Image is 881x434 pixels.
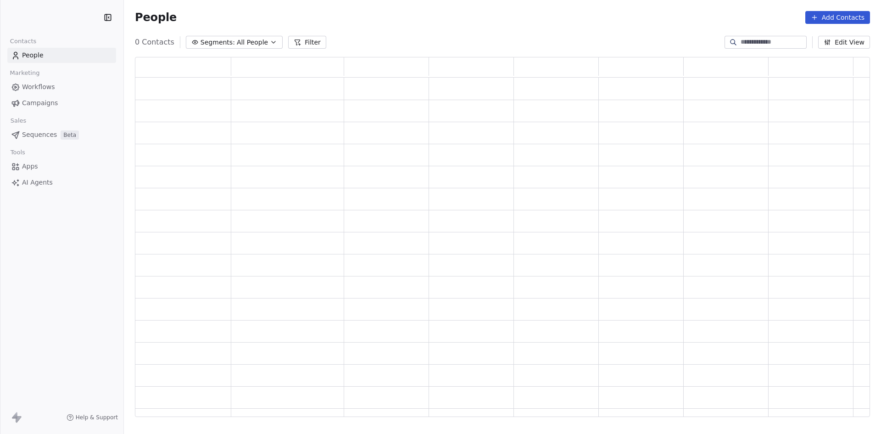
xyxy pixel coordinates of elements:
[61,130,79,140] span: Beta
[7,127,116,142] a: SequencesBeta
[7,79,116,95] a: Workflows
[818,36,870,49] button: Edit View
[76,414,118,421] span: Help & Support
[22,162,38,171] span: Apps
[22,82,55,92] span: Workflows
[805,11,870,24] button: Add Contacts
[7,159,116,174] a: Apps
[22,130,57,140] span: Sequences
[6,66,44,80] span: Marketing
[22,98,58,108] span: Campaigns
[237,38,268,47] span: All People
[7,175,116,190] a: AI Agents
[6,146,29,159] span: Tools
[22,178,53,187] span: AI Agents
[288,36,326,49] button: Filter
[6,114,30,128] span: Sales
[6,34,40,48] span: Contacts
[135,11,177,24] span: People
[201,38,235,47] span: Segments:
[135,37,174,48] span: 0 Contacts
[7,96,116,111] a: Campaigns
[22,51,44,60] span: People
[7,48,116,63] a: People
[67,414,118,421] a: Help & Support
